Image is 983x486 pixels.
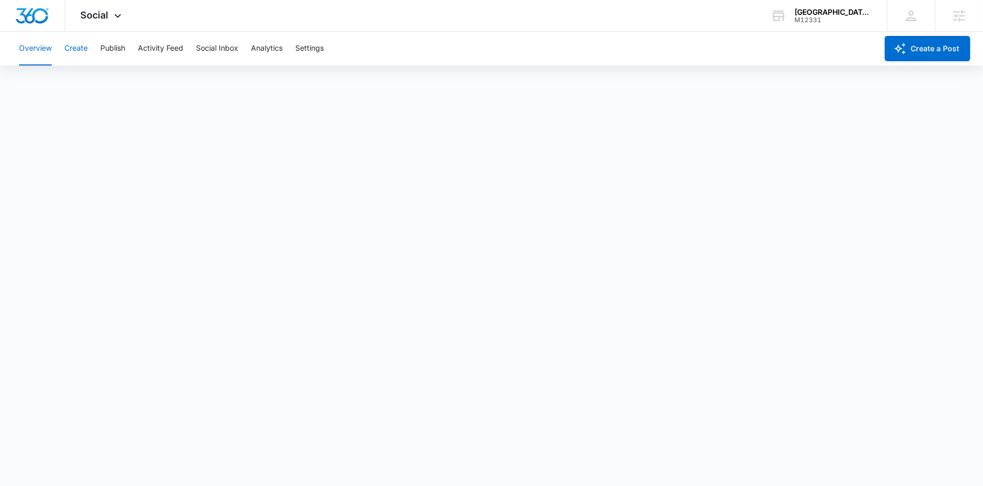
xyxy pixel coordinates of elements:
[295,32,324,66] button: Settings
[794,8,872,16] div: account name
[81,10,109,21] span: Social
[196,32,238,66] button: Social Inbox
[19,32,52,66] button: Overview
[64,32,88,66] button: Create
[251,32,283,66] button: Analytics
[138,32,183,66] button: Activity Feed
[100,32,125,66] button: Publish
[885,36,970,61] button: Create a Post
[794,16,872,24] div: account id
